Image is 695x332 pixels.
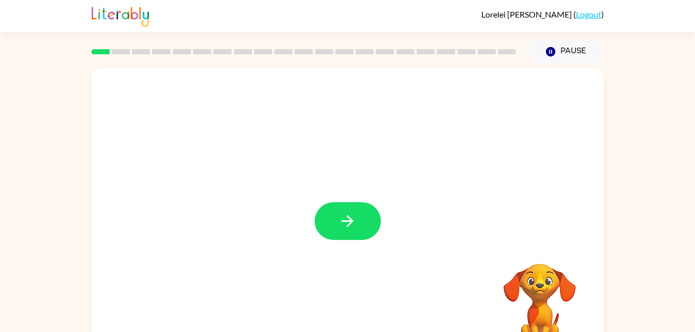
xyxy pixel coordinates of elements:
[481,9,604,19] div: ( )
[92,4,149,27] img: Literably
[576,9,601,19] a: Logout
[481,9,573,19] span: Lorelei [PERSON_NAME]
[529,40,604,64] button: Pause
